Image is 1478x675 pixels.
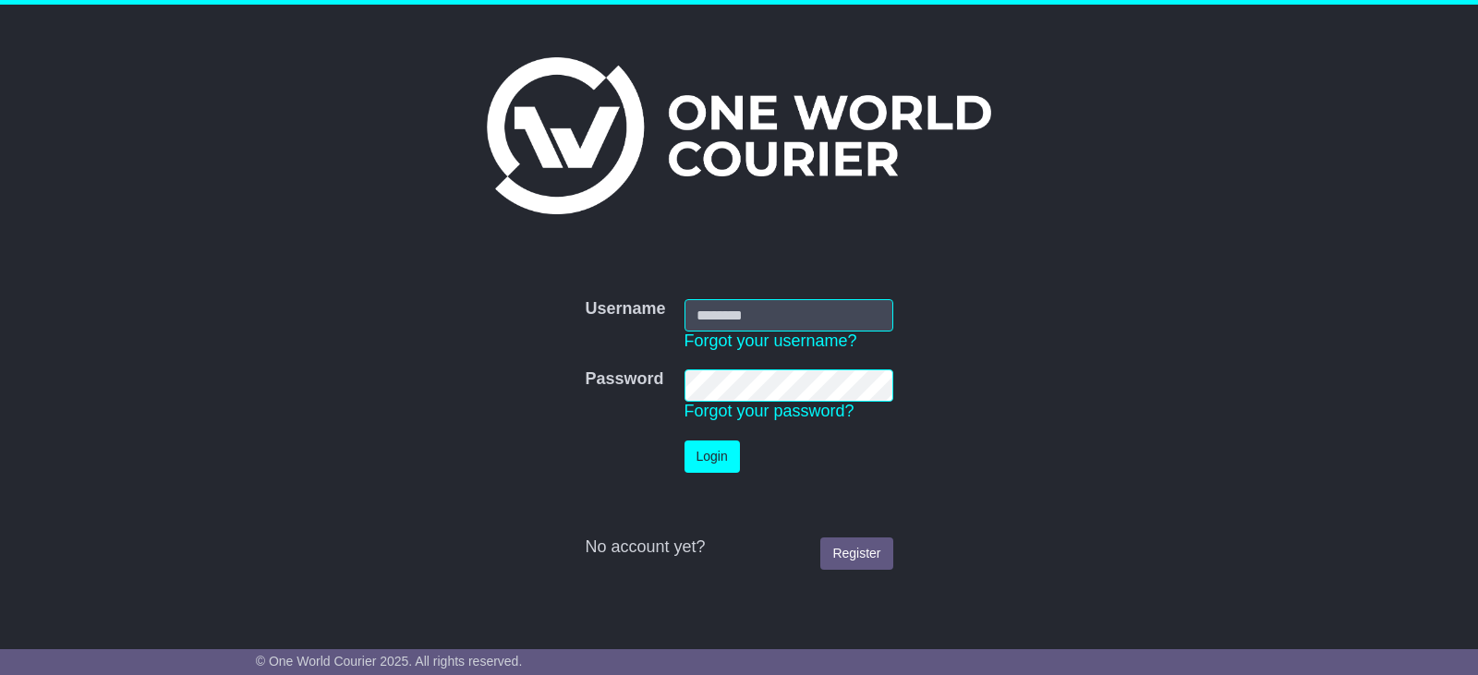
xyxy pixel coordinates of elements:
[487,57,991,214] img: One World
[585,299,665,319] label: Username
[820,537,892,570] a: Register
[585,537,892,558] div: No account yet?
[684,331,857,350] a: Forgot your username?
[585,369,663,390] label: Password
[684,440,740,473] button: Login
[684,402,854,420] a: Forgot your password?
[256,654,523,669] span: © One World Courier 2025. All rights reserved.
